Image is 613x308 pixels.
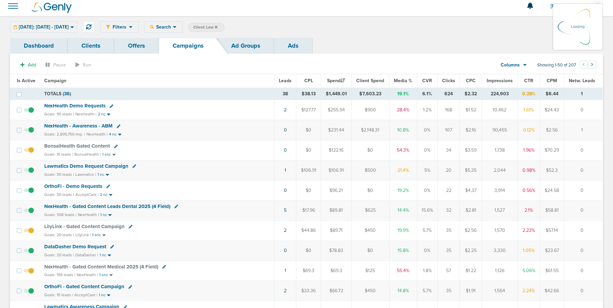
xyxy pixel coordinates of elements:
[28,62,36,68] span: Add
[437,220,459,241] td: 35
[579,61,596,69] ul: Pagination
[352,140,389,160] td: $0
[321,281,352,301] td: $66.72
[352,180,389,200] td: $0
[482,88,517,100] td: 224,903
[417,140,437,160] td: 0%
[437,88,459,100] td: 624
[352,160,389,181] td: $500
[44,293,73,298] small: Goals: 15 leads |
[482,200,517,220] td: 1,527
[417,261,437,281] td: 1.8%
[389,180,417,200] td: 19.2%
[284,107,287,113] a: 2
[537,62,576,68] span: Showing 1-50 of 207
[40,88,274,100] td: TOTALS ( )
[352,88,389,100] td: $7,603.23
[437,261,459,281] td: 57
[417,200,437,220] td: 15.6%
[482,220,517,241] td: 1,570
[437,140,459,160] td: 34
[44,264,158,270] span: NexHealth - Gated Content Medical 2025 (4 Field)
[352,241,389,261] td: $0
[284,127,287,133] a: 0
[102,152,111,157] small: 1 snc
[44,163,128,169] span: Lawmatics Demo Request Campaign
[517,200,540,220] td: 2.1%
[284,147,287,153] a: 0
[296,241,321,261] td: $0
[482,120,517,140] td: 90,455
[114,38,159,54] a: Offers
[44,203,170,209] span: NexHealth - Gated Content Leads Dental 2025 (4 Field)
[352,281,389,301] td: $450
[356,78,384,84] span: Client Spend
[274,38,312,54] a: Ads
[284,188,287,193] a: 0
[564,261,603,281] td: 0
[460,100,482,120] td: $1.52
[540,140,564,160] td: $70.29
[564,140,603,160] td: 0
[285,167,286,173] a: 1
[482,261,517,281] td: 1,126
[540,281,564,301] td: $42.66
[540,261,564,281] td: $61.55
[296,281,321,301] td: $33.36
[44,112,74,117] small: Goals: 95 leads |
[284,288,287,294] a: 2
[389,160,417,181] td: 21.4%
[74,293,98,297] small: AcceptCare |
[100,212,107,217] small: 1 nc
[99,293,106,298] small: 1 nc
[296,88,321,100] td: $38.13
[437,160,459,181] td: 20
[422,78,432,84] span: CVR
[274,88,296,100] td: 38
[32,2,72,13] img: Genly
[100,192,108,197] small: 2 nc
[44,143,110,149] span: BonsaiHealth Gated Content
[437,180,459,200] td: 22
[100,253,106,258] small: 1 nc
[517,160,540,181] td: 0.98%
[92,233,101,238] small: 1 snc
[588,60,596,69] button: Go to next page
[540,160,564,181] td: $52.3
[44,244,106,250] span: DataDasher Demo Request
[564,180,603,200] td: 0
[460,281,482,301] td: $1.91
[193,24,218,30] span: Client: Law
[564,220,603,241] td: 0
[540,200,564,220] td: $58.81
[327,78,345,84] span: Spend
[517,261,540,281] td: 5.06%
[389,281,417,301] td: 14.8%
[564,281,603,301] td: 0
[321,120,352,140] td: $231.44
[437,200,459,220] td: 32
[517,120,540,140] td: 0.12%
[482,281,517,301] td: 1,564
[321,160,352,181] td: $106.91
[389,220,417,241] td: 19.9%
[321,200,352,220] td: $89.81
[482,241,517,261] td: 3,330
[482,140,517,160] td: 1,738
[44,253,74,258] small: Goals: 20 leads |
[517,180,540,200] td: 0.56%
[540,120,564,140] td: $2.56
[285,268,286,273] a: 1
[284,248,287,253] a: 0
[389,120,417,140] td: 10.8%
[524,78,533,84] span: CTR
[417,180,437,200] td: 0%
[44,123,113,129] span: NexHealth - Awareness - ABM
[17,60,40,70] button: Add
[517,220,540,241] td: 2.23%
[296,100,321,120] td: $127.77
[417,120,437,140] td: 0%
[564,88,603,100] td: 1
[460,241,482,261] td: $2.25
[460,88,482,100] td: $2.32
